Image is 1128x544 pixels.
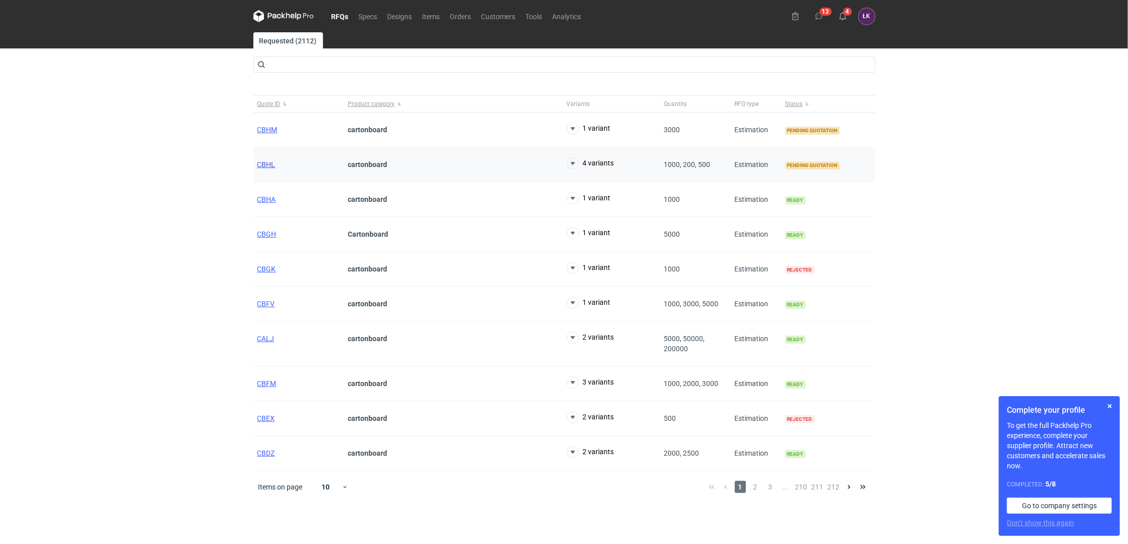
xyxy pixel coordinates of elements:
a: CBDZ [257,449,275,457]
button: Quote ID [253,96,344,112]
div: Estimation [731,252,781,287]
span: Ready [785,231,805,239]
span: 1 [735,481,746,493]
strong: cartonboard [348,160,388,169]
a: CBEX [257,414,275,422]
strong: cartonboard [348,449,388,457]
strong: cartonboard [348,300,388,308]
button: 3 variants [567,376,614,389]
a: Specs [354,10,383,22]
span: Quantity [664,100,687,108]
button: 13 [811,8,827,24]
span: Rejected [785,415,815,423]
button: Status [781,96,872,112]
span: Ready [785,301,805,309]
strong: cartonboard [348,265,388,273]
strong: cartonboard [348,335,388,343]
svg: Packhelp Pro [253,10,314,22]
a: RFQs [327,10,354,22]
span: Pending quotation [785,127,840,135]
strong: Cartonboard [348,230,389,238]
a: Analytics [548,10,586,22]
button: Skip for now [1104,400,1116,412]
span: 212 [828,481,840,493]
a: CBHA [257,195,276,203]
div: Łukasz Kowalski [858,8,875,25]
button: 4 [835,8,851,24]
a: CBFV [257,300,275,308]
span: 5000, 50000, 200000 [664,335,705,353]
span: 3000 [664,126,680,134]
a: CALJ [257,335,275,343]
p: To get the full Packhelp Pro experience, complete your supplier profile. Attract new customers an... [1007,420,1112,471]
span: 2000, 2500 [664,449,700,457]
strong: cartonboard [348,195,388,203]
a: Items [417,10,445,22]
span: RFQ type [735,100,759,108]
a: Designs [383,10,417,22]
strong: cartonboard [348,379,388,388]
a: CBHM [257,126,278,134]
span: 1000, 200, 500 [664,160,711,169]
button: 1 variant [567,262,611,274]
button: 4 variants [567,157,614,170]
div: Completed: [1007,479,1112,489]
span: 5000 [664,230,680,238]
span: Ready [785,196,805,204]
span: Items on page [258,482,303,492]
span: 210 [795,481,808,493]
div: Estimation [731,113,781,147]
span: 3 [765,481,776,493]
button: 2 variants [567,332,614,344]
a: Go to company settings [1007,498,1112,514]
div: Estimation [731,321,781,366]
a: Requested (2112) [253,32,323,48]
strong: 5 / 8 [1045,480,1056,488]
button: 1 variant [567,297,611,309]
span: Rejected [785,266,815,274]
strong: cartonboard [348,414,388,422]
button: 1 variant [567,227,611,239]
span: Pending quotation [785,161,840,170]
span: Product category [348,100,395,108]
div: 10 [309,480,342,494]
span: 1000, 3000, 5000 [664,300,719,308]
a: CBGK [257,265,276,273]
button: 2 variants [567,411,614,423]
span: 2 [750,481,761,493]
span: Ready [785,336,805,344]
span: Variants [567,100,590,108]
button: 1 variant [567,123,611,135]
span: 1000, 2000, 3000 [664,379,719,388]
span: Status [785,100,803,108]
strong: cartonboard [348,126,388,134]
div: Estimation [731,217,781,252]
h1: Complete your profile [1007,404,1112,416]
a: CBFM [257,379,277,388]
span: 500 [664,414,676,422]
a: Orders [445,10,476,22]
button: ŁK [858,8,875,25]
span: ... [780,481,791,493]
div: Estimation [731,366,781,401]
span: Ready [785,450,805,458]
span: Ready [785,380,805,389]
span: 211 [812,481,824,493]
a: Tools [521,10,548,22]
button: Product category [344,96,563,112]
a: Customers [476,10,521,22]
span: 1000 [664,195,680,203]
div: Estimation [731,436,781,471]
span: CBHL [257,160,276,169]
span: 1000 [664,265,680,273]
span: CBGH [257,230,277,238]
